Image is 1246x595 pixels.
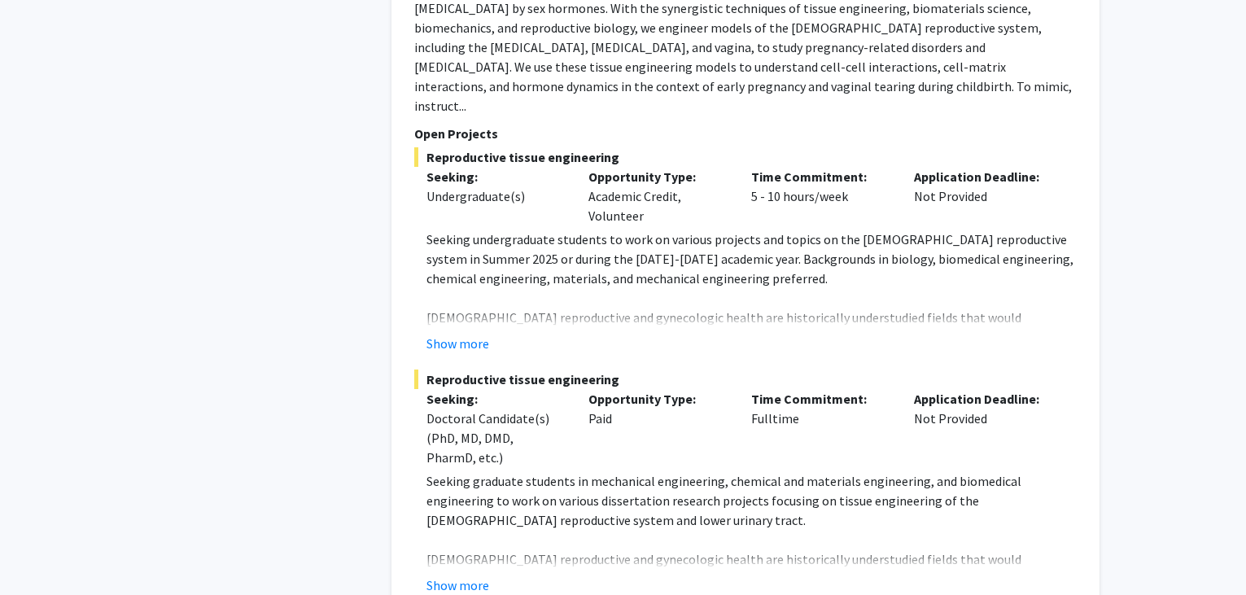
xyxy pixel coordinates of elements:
[426,409,565,467] div: Doctoral Candidate(s) (PhD, MD, DMD, PharmD, etc.)
[902,389,1065,467] div: Not Provided
[426,308,1077,425] p: [DEMOGRAPHIC_DATA] reproductive and gynecologic health are historically understudied fields that ...
[426,334,489,353] button: Show more
[739,389,902,467] div: Fulltime
[588,389,727,409] p: Opportunity Type:
[426,167,565,186] p: Seeking:
[751,167,890,186] p: Time Commitment:
[426,575,489,595] button: Show more
[902,167,1065,225] div: Not Provided
[576,167,739,225] div: Academic Credit, Volunteer
[426,186,565,206] div: Undergraduate(s)
[576,389,739,467] div: Paid
[751,389,890,409] p: Time Commitment:
[414,370,1077,389] span: Reproductive tissue engineering
[914,167,1052,186] p: Application Deadline:
[739,167,902,225] div: 5 - 10 hours/week
[588,167,727,186] p: Opportunity Type:
[914,389,1052,409] p: Application Deadline:
[414,124,1077,143] p: Open Projects
[426,471,1077,530] p: Seeking graduate students in mechanical engineering, chemical and materials engineering, and biom...
[426,389,565,409] p: Seeking:
[414,147,1077,167] span: Reproductive tissue engineering
[12,522,69,583] iframe: Chat
[426,230,1077,288] p: Seeking undergraduate students to work on various projects and topics on the [DEMOGRAPHIC_DATA] r...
